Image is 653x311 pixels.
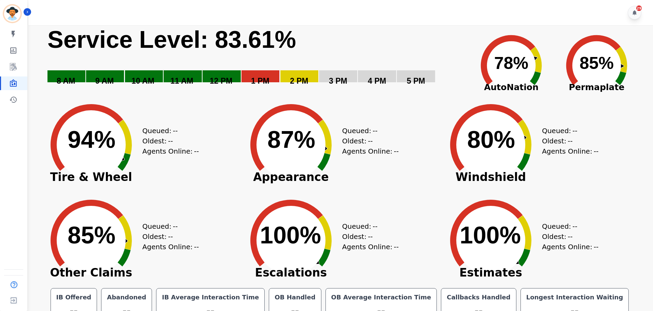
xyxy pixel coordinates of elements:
text: 3 PM [329,76,347,85]
div: 29 [636,5,642,11]
div: Agents Online: [542,242,600,252]
div: Oldest: [542,231,593,242]
text: 78% [494,54,528,73]
text: 94% [68,126,115,153]
svg: Service Level: 0% [47,25,467,95]
span: -- [194,242,199,252]
div: Queued: [542,221,593,231]
div: Oldest: [142,136,194,146]
text: 10 AM [131,76,154,85]
span: -- [594,242,598,252]
div: Longest Interaction Waiting [525,293,625,302]
text: 9 AM [95,76,114,85]
div: Agents Online: [142,146,200,156]
span: Permaplate [554,81,639,94]
span: -- [373,221,377,231]
span: Escalations [240,269,342,276]
text: 2 PM [290,76,308,85]
span: Tire & Wheel [40,174,142,181]
text: 80% [467,126,515,153]
div: Queued: [342,221,393,231]
text: 5 PM [407,76,425,85]
text: 12 PM [210,76,232,85]
div: Agents Online: [342,242,400,252]
div: Queued: [142,126,194,136]
div: Oldest: [342,136,393,146]
div: Oldest: [342,231,393,242]
div: Agents Online: [342,146,400,156]
div: Oldest: [542,136,593,146]
div: OB Average Interaction Time [330,293,433,302]
div: Agents Online: [142,242,200,252]
span: -- [568,136,572,146]
text: 85% [68,222,115,249]
span: -- [394,242,399,252]
div: OB Handled [273,293,317,302]
div: Agents Online: [542,146,600,156]
div: Callbacks Handled [445,293,512,302]
span: -- [368,231,373,242]
span: -- [572,221,577,231]
text: 87% [267,126,315,153]
span: -- [572,126,577,136]
text: Service Level: 83.61% [47,26,296,53]
span: Other Claims [40,269,142,276]
text: 4 PM [368,76,386,85]
span: -- [194,146,199,156]
div: IB Average Interaction Time [161,293,260,302]
span: Windshield [440,174,542,181]
div: Oldest: [142,231,194,242]
span: -- [173,126,178,136]
text: 85% [580,54,614,73]
span: -- [173,221,178,231]
span: -- [394,146,399,156]
text: 100% [460,222,521,249]
span: Appearance [240,174,342,181]
div: Queued: [342,126,393,136]
span: Estimates [440,269,542,276]
img: Bordered avatar [4,5,20,22]
span: -- [594,146,598,156]
div: Queued: [542,126,593,136]
span: AutoNation [469,81,554,94]
span: -- [568,231,572,242]
div: IB Offered [55,293,93,302]
text: 11 AM [170,76,193,85]
text: 100% [260,222,321,249]
span: -- [168,136,173,146]
span: -- [168,231,173,242]
span: -- [368,136,373,146]
text: 8 AM [57,76,75,85]
text: 1 PM [251,76,269,85]
div: Abandoned [106,293,148,302]
div: Queued: [142,221,194,231]
span: -- [373,126,377,136]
